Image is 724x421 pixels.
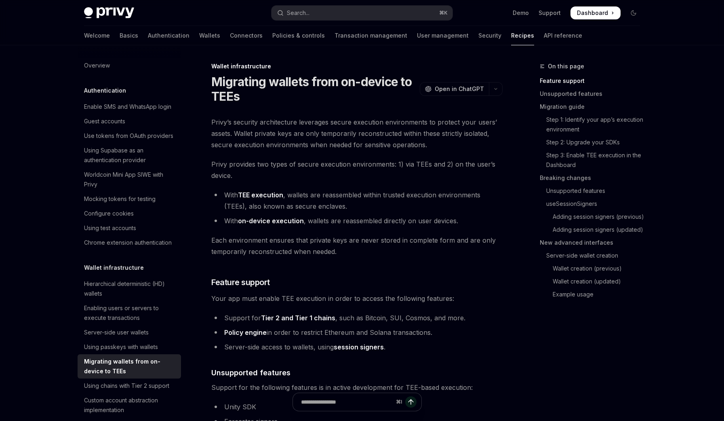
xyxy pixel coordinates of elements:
a: Step 3: Enable TEE execution in the Dashboard [540,149,646,171]
button: Send message [405,396,417,408]
a: on-device execution [238,217,304,225]
a: useSessionSigners [540,197,646,210]
a: TEE execution [238,191,283,199]
a: Worldcoin Mini App SIWE with Privy [78,167,181,192]
a: Recipes [511,26,534,45]
a: Breaking changes [540,171,646,184]
a: Support [539,9,561,17]
a: Feature support [540,74,646,87]
a: Policies & controls [272,26,325,45]
a: API reference [544,26,582,45]
div: Using chains with Tier 2 support [84,381,169,391]
a: Using Supabase as an authentication provider [78,143,181,167]
a: session signers [334,343,384,351]
a: Adding session signers (previous) [540,210,646,223]
a: Security [478,26,501,45]
a: Migration guide [540,100,646,113]
div: Custom account abstraction implementation [84,396,176,415]
a: Configure cookies [78,206,181,221]
a: User management [417,26,469,45]
a: Custom account abstraction implementation [78,393,181,417]
a: Example usage [540,288,646,301]
div: Using test accounts [84,223,136,233]
li: With , wallets are reassembled within trusted execution environments (TEEs), also known as secure... [211,189,503,212]
span: Support for the following features is in active development for TEE-based execution: [211,382,503,393]
div: Search... [287,8,309,18]
img: dark logo [84,7,134,19]
a: Unsupported features [540,184,646,197]
span: ⌘ K [439,10,448,16]
div: Guest accounts [84,116,125,126]
li: Support for , such as Bitcoin, SUI, Cosmos, and more. [211,312,503,324]
a: Using passkeys with wallets [78,340,181,354]
button: Toggle dark mode [627,6,640,19]
div: Mocking tokens for testing [84,194,156,204]
span: Your app must enable TEE execution in order to access the following features: [211,293,503,304]
a: Enable SMS and WhatsApp login [78,99,181,114]
a: New advanced interfaces [540,236,646,249]
div: Configure cookies [84,209,134,218]
div: Enable SMS and WhatsApp login [84,102,171,112]
a: Wallet creation (updated) [540,275,646,288]
li: With , wallets are reassembled directly on user devices. [211,215,503,226]
a: Server-side wallet creation [540,249,646,262]
a: Welcome [84,26,110,45]
a: Overview [78,58,181,73]
input: Ask a question... [301,393,393,411]
span: On this page [548,61,584,71]
li: Server-side access to wallets, using . [211,341,503,353]
div: Using passkeys with wallets [84,342,158,352]
a: Use tokens from OAuth providers [78,129,181,143]
a: Tier 2 and Tier 1 chains [261,314,335,322]
a: Authentication [148,26,189,45]
span: Open in ChatGPT [435,85,484,93]
div: Overview [84,61,110,70]
span: Privy’s security architecture leverages secure execution environments to protect your users’ asse... [211,116,503,150]
div: Use tokens from OAuth providers [84,131,173,141]
span: Unsupported features [211,367,290,378]
span: Feature support [211,277,270,288]
h5: Authentication [84,86,126,95]
a: Server-side user wallets [78,325,181,340]
a: Migrating wallets from on-device to TEEs [78,354,181,379]
a: Step 2: Upgrade your SDKs [540,136,646,149]
span: Each environment ensures that private keys are never stored in complete form and are only tempora... [211,235,503,257]
div: Chrome extension authentication [84,238,172,248]
div: Using Supabase as an authentication provider [84,146,176,165]
a: Wallets [199,26,220,45]
a: Connectors [230,26,263,45]
a: Demo [513,9,529,17]
div: Enabling users or servers to execute transactions [84,303,176,323]
a: Hierarchical deterministic (HD) wallets [78,277,181,301]
a: Basics [120,26,138,45]
button: Open search [271,6,452,20]
div: Wallet infrastructure [211,62,503,70]
div: Migrating wallets from on-device to TEEs [84,357,176,376]
a: Enabling users or servers to execute transactions [78,301,181,325]
a: Wallet creation (previous) [540,262,646,275]
h1: Migrating wallets from on-device to TEEs [211,74,417,104]
a: Step 1: Identify your app’s execution environment [540,113,646,136]
a: Using test accounts [78,221,181,235]
a: Dashboard [570,6,621,19]
a: Transaction management [335,26,407,45]
a: Guest accounts [78,114,181,129]
h5: Wallet infrastructure [84,263,144,273]
a: Policy engine [224,328,267,337]
a: Unsupported features [540,87,646,100]
span: Dashboard [577,9,608,17]
div: Worldcoin Mini App SIWE with Privy [84,170,176,189]
a: Mocking tokens for testing [78,192,181,206]
div: Server-side user wallets [84,328,149,337]
a: Chrome extension authentication [78,235,181,250]
a: Adding session signers (updated) [540,223,646,236]
a: Using chains with Tier 2 support [78,379,181,393]
span: Privy provides two types of secure execution environments: 1) via TEEs and 2) on the user’s device. [211,159,503,181]
button: Open in ChatGPT [420,82,489,96]
li: in order to restrict Ethereum and Solana transactions. [211,327,503,338]
div: Hierarchical deterministic (HD) wallets [84,279,176,298]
